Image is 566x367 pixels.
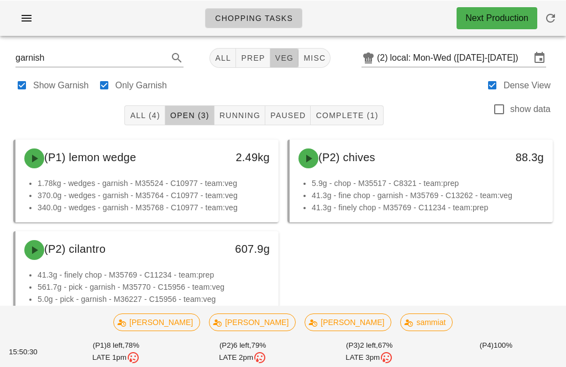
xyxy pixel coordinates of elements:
[218,148,270,166] div: 2.49kg
[214,13,293,22] span: Chopping Tasks
[38,177,270,189] li: 1.78kg - wedges - garnish - M35524 - C10977 - team:veg
[311,105,383,125] button: Complete (1)
[7,344,53,359] div: 15:50:30
[312,177,544,189] li: 5.9g - chop - M35517 - C8321 - team:prep
[504,79,551,91] label: Dense View
[33,79,89,91] label: Show Garnish
[492,148,544,166] div: 88.3g
[510,103,551,114] label: show data
[265,105,311,125] button: Paused
[275,53,294,62] span: veg
[236,47,270,67] button: prep
[308,350,431,364] div: LATE 3pm
[129,110,160,119] span: All (4)
[303,53,326,62] span: misc
[407,313,446,330] span: sammiat
[205,8,302,28] a: Chopping Tasks
[312,201,544,213] li: 41.3g - finely chop - M35769 - C11234 - team:prep
[315,110,378,119] span: Complete (1)
[298,47,331,67] button: misc
[270,110,306,119] span: Paused
[433,337,559,366] div: (P4) 100%
[312,189,544,201] li: 41.3g - fine chop - garnish - M35769 - C13262 - team:veg
[44,151,136,163] span: (P1) lemon wedge
[216,313,289,330] span: [PERSON_NAME]
[38,292,270,305] li: 5.0g - pick - garnish - M36227 - C15956 - team:veg
[219,110,260,119] span: Running
[165,105,214,125] button: Open (3)
[214,105,265,125] button: Running
[306,337,433,366] div: (P3) 67%
[218,240,270,257] div: 607.9g
[38,201,270,213] li: 340.0g - wedges - garnish - M35768 - C10977 - team:veg
[360,341,378,349] span: 2 left,
[170,110,209,119] span: Open (3)
[38,280,270,292] li: 561.7g - pick - garnish - M35770 - C15956 - team:veg
[107,341,125,349] span: 8 left,
[240,53,265,62] span: prep
[209,47,236,67] button: All
[233,341,251,349] span: 6 left,
[120,313,193,330] span: [PERSON_NAME]
[214,53,231,62] span: All
[182,350,304,364] div: LATE 2pm
[312,313,384,330] span: [PERSON_NAME]
[53,337,179,366] div: (P1) 78%
[124,105,165,125] button: All (4)
[318,151,375,163] span: (P2) chives
[44,242,106,254] span: (P2) cilantro
[38,189,270,201] li: 370.0g - wedges - garnish - M35764 - C10977 - team:veg
[270,47,299,67] button: veg
[377,52,390,63] div: (2)
[180,337,306,366] div: (P2) 79%
[55,350,177,364] div: LATE 1pm
[38,268,270,280] li: 41.3g - finely chop - M35769 - C11234 - team:prep
[116,79,167,91] label: Only Garnish
[465,11,528,24] div: Next Production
